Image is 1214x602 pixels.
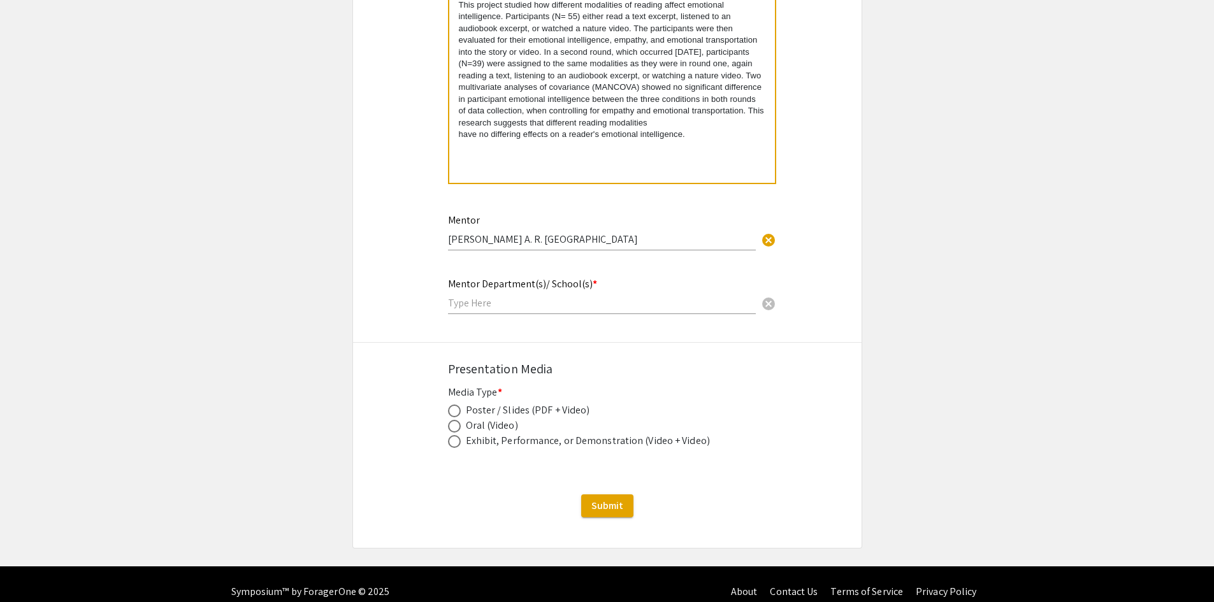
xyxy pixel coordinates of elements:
[448,233,756,246] input: Type Here
[761,296,776,312] span: cancel
[466,418,518,433] div: Oral (Video)
[466,403,590,418] div: Poster / Slides (PDF + Video)
[761,233,776,248] span: cancel
[731,585,758,598] a: About
[770,585,818,598] a: Contact Us
[10,545,54,592] iframe: Chat
[448,296,756,310] input: Type Here
[466,433,710,448] div: Exhibit, Performance, or Demonstration (Video + Video)
[756,226,781,252] button: Clear
[448,385,502,399] mat-label: Media Type
[756,290,781,315] button: Clear
[830,585,903,598] a: Terms of Service
[591,499,623,512] span: Submit
[459,129,765,140] p: have no differing effects on a reader's emotional intelligence.
[448,359,767,378] div: Presentation Media
[448,213,480,227] mat-label: Mentor
[581,494,633,517] button: Submit
[448,277,597,290] mat-label: Mentor Department(s)/ School(s)
[916,585,976,598] a: Privacy Policy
